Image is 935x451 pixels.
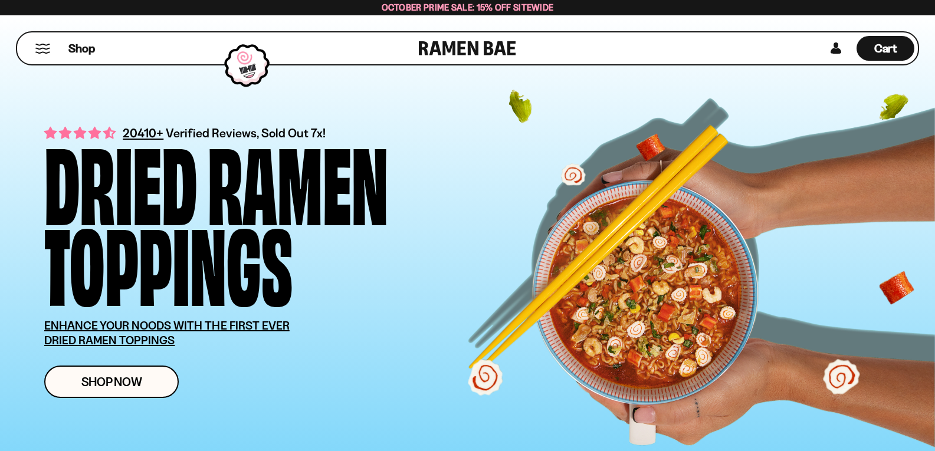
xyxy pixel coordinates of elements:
a: Shop [68,36,95,61]
div: Toppings [44,220,293,301]
u: ENHANCE YOUR NOODS WITH THE FIRST EVER DRIED RAMEN TOPPINGS [44,318,290,347]
a: Shop Now [44,366,179,398]
div: Dried [44,139,197,220]
div: Ramen [208,139,388,220]
span: Shop [68,41,95,57]
span: October Prime Sale: 15% off Sitewide [382,2,554,13]
span: Shop Now [81,376,142,388]
div: Cart [857,32,914,64]
span: Cart [874,41,897,55]
button: Mobile Menu Trigger [35,44,51,54]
